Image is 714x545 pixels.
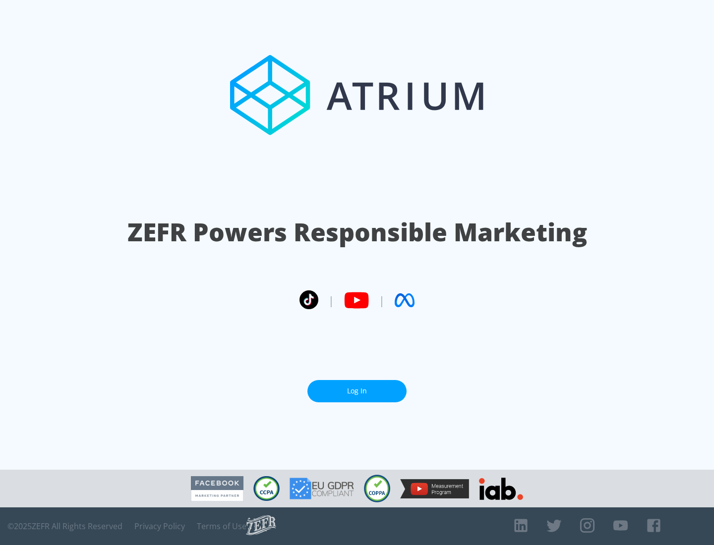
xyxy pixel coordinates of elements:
span: © 2025 ZEFR All Rights Reserved [7,521,122,531]
img: IAB [479,478,523,500]
h1: ZEFR Powers Responsible Marketing [127,215,587,249]
img: GDPR Compliant [290,478,354,499]
a: Terms of Use [197,521,246,531]
span: | [328,293,334,308]
a: Log In [307,380,407,402]
img: COPPA Compliant [364,475,390,502]
img: CCPA Compliant [253,476,280,501]
img: Facebook Marketing Partner [191,476,243,501]
a: Privacy Policy [134,521,185,531]
img: YouTube Measurement Program [400,479,469,498]
span: | [379,293,385,308]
